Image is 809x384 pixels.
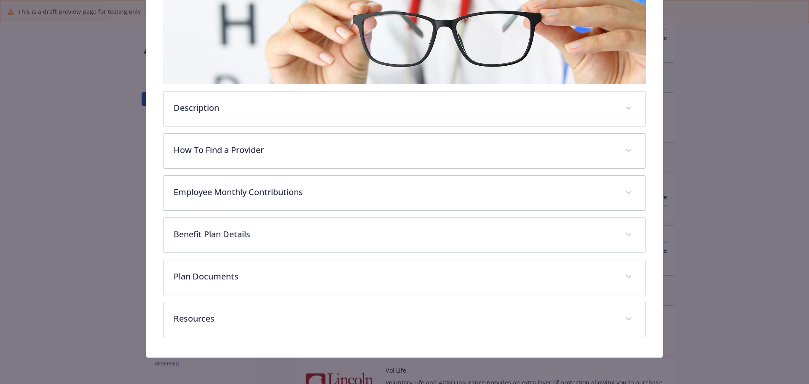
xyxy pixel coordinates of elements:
[174,312,616,325] p: Resources
[163,134,646,168] div: How To Find a Provider
[174,228,616,241] p: Benefit Plan Details
[174,102,616,114] p: Description
[174,270,616,283] p: Plan Documents
[163,302,646,337] div: Resources
[163,176,646,210] div: Employee Monthly Contributions
[163,260,646,295] div: Plan Documents
[163,218,646,252] div: Benefit Plan Details
[174,144,616,156] p: How To Find a Provider
[174,186,616,199] p: Employee Monthly Contributions
[163,91,646,126] div: Description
